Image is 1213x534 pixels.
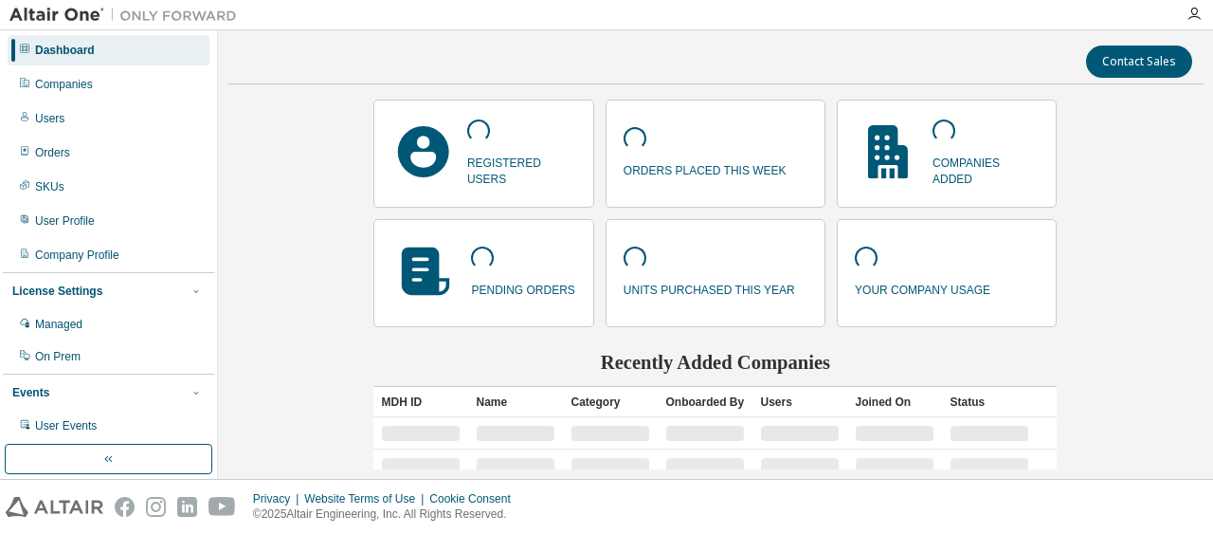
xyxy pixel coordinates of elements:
div: Website Terms of Use [304,491,429,506]
div: License Settings [12,284,102,299]
div: On Prem [35,349,81,364]
div: Status [950,387,1029,417]
div: SKUs [35,179,64,194]
img: Altair One [9,6,246,25]
div: Managed [35,317,82,332]
img: facebook.svg [115,497,135,517]
p: © 2025 Altair Engineering, Inc. All Rights Reserved. [253,506,522,523]
img: linkedin.svg [177,497,197,517]
button: Contact Sales [1086,46,1192,78]
div: Onboarded By [665,387,745,417]
img: youtube.svg [208,497,236,517]
div: Privacy [253,491,304,506]
div: Users [35,111,64,126]
p: pending orders [471,277,574,299]
p: your company usage [855,277,990,299]
div: Companies [35,77,93,92]
p: companies added [932,150,1039,188]
div: Joined On [855,387,934,417]
img: altair_logo.svg [6,497,103,517]
div: Company Profile [35,248,119,263]
p: units purchased this year [624,277,795,299]
div: Orders [35,145,70,160]
div: Category [570,387,650,417]
div: Users [760,387,840,417]
div: User Events [35,418,97,433]
h2: Recently Added Companies [373,350,1057,375]
p: registered users [467,150,576,188]
p: orders placed this week [624,157,787,179]
div: Name [476,387,555,417]
img: instagram.svg [146,497,166,517]
div: User Profile [35,213,95,229]
div: Events [12,385,49,400]
div: Dashboard [35,43,95,58]
div: Cookie Consent [429,491,521,506]
div: MDH ID [381,387,461,417]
